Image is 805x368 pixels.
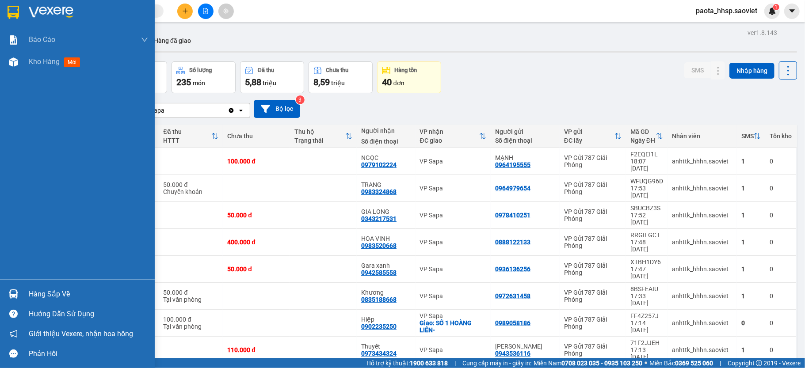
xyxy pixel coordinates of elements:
[672,239,733,246] div: anhttk_hhhn.saoviet
[163,289,218,296] div: 50.000 đ
[361,350,397,357] div: 0973434324
[737,125,765,148] th: Toggle SortBy
[9,57,18,67] img: warehouse-icon
[366,358,448,368] span: Hỗ trợ kỹ thuật:
[741,346,761,353] div: 1
[29,347,148,360] div: Phản hồi
[172,61,236,93] button: Số lượng235món
[64,57,80,67] span: mới
[672,185,733,192] div: anhttk_hhhn.saoviet
[361,188,397,195] div: 0983324868
[29,288,148,301] div: Hàng sắp về
[630,151,663,158] div: F2EQEI1L
[630,178,663,185] div: WFUQG96D
[672,319,733,326] div: anhttk_hhhn.saoviet
[9,330,18,338] span: notification
[630,266,663,280] div: 17:47 [DATE]
[29,34,55,45] span: Báo cáo
[410,360,448,367] strong: 1900 633 818
[420,346,487,353] div: VP Sapa
[420,212,487,219] div: VP Sapa
[672,292,733,300] div: anhttk_hhhn.saoviet
[630,292,663,307] div: 17:33 [DATE]
[361,154,411,161] div: NGỌC
[770,239,792,246] div: 0
[227,133,285,140] div: Chưa thu
[331,80,345,87] span: triệu
[9,349,18,358] span: message
[163,128,211,135] div: Đã thu
[227,239,285,246] div: 400.000 đ
[218,4,234,19] button: aim
[561,360,642,367] strong: 0708 023 035 - 0935 103 250
[393,80,404,87] span: đơn
[495,212,530,219] div: 0978410251
[296,95,305,104] sup: 3
[534,358,642,368] span: Miền Nam
[227,346,285,353] div: 110.000 đ
[564,343,622,357] div: VP Gửi 787 Giải Phóng
[313,77,330,87] span: 8,59
[8,6,19,19] img: logo-vxr
[361,127,411,134] div: Người nhận
[163,188,218,195] div: Chuyển khoản
[564,137,614,144] div: ĐC lấy
[361,262,411,269] div: Gara xanh
[163,181,218,188] div: 50.000 đ
[420,292,487,300] div: VP Sapa
[309,61,373,93] button: Chưa thu8,59 triệu
[294,137,345,144] div: Trạng thái
[163,137,211,144] div: HTTT
[645,361,647,365] span: ⚪️
[29,328,133,339] span: Giới thiệu Vexere, nhận hoa hồng
[377,61,441,93] button: Hàng tồn40đơn
[788,7,796,15] span: caret-down
[147,30,198,51] button: Hàng đã giao
[237,107,244,114] svg: open
[495,185,530,192] div: 0964979654
[630,285,663,292] div: 8BSFEAIU
[741,292,761,300] div: 1
[729,63,774,79] button: Nhập hàng
[495,266,530,273] div: 0936136256
[741,319,761,326] div: 0
[193,80,205,87] span: món
[770,266,792,273] div: 0
[263,80,276,87] span: triệu
[227,158,285,165] div: 100.000 đ
[326,67,349,73] div: Chưa thu
[9,289,18,299] img: warehouse-icon
[564,128,614,135] div: VP gửi
[420,137,480,144] div: ĐC giao
[630,231,663,239] div: RRGILGCT
[29,57,60,66] span: Kho hàng
[182,8,188,14] span: plus
[416,125,491,148] th: Toggle SortBy
[294,128,345,135] div: Thu hộ
[361,242,397,249] div: 0983520668
[770,133,792,140] div: Tồn kho
[689,5,764,16] span: paota_hhsp.saoviet
[462,358,531,368] span: Cung cấp máy in - giấy in:
[361,316,411,323] div: Hiệp
[741,266,761,273] div: 1
[748,28,777,38] div: ver 1.8.143
[649,358,713,368] span: Miền Bắc
[163,316,218,323] div: 100.000 đ
[9,35,18,45] img: solution-icon
[361,296,397,303] div: 0835188668
[254,100,300,118] button: Bộ lọc
[675,360,713,367] strong: 0369 525 060
[741,133,754,140] div: SMS
[741,185,761,192] div: 1
[560,125,626,148] th: Toggle SortBy
[495,239,530,246] div: 0888122133
[420,312,487,319] div: VP Sapa
[361,215,397,222] div: 0343217531
[165,106,166,115] input: Selected VP Sapa.
[770,292,792,300] div: 0
[741,212,761,219] div: 1
[198,4,214,19] button: file-add
[361,289,411,296] div: Khương
[495,292,530,300] div: 0972631458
